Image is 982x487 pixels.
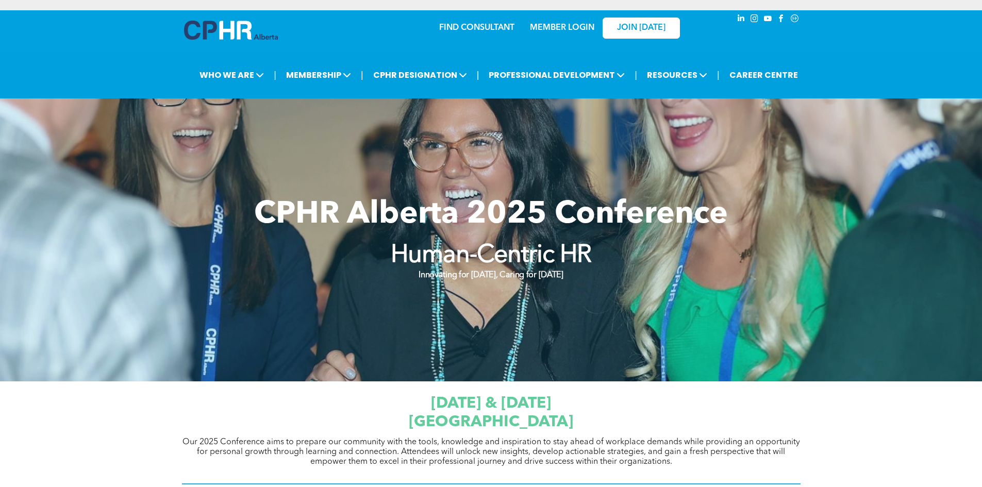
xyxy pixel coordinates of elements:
a: linkedin [736,13,747,27]
li: | [274,64,276,86]
span: WHO WE ARE [196,65,267,85]
a: MEMBER LOGIN [530,24,594,32]
span: MEMBERSHIP [283,65,354,85]
img: A blue and white logo for cp alberta [184,21,278,40]
span: JOIN [DATE] [617,23,665,33]
a: facebook [776,13,787,27]
a: youtube [762,13,774,27]
span: [GEOGRAPHIC_DATA] [409,414,573,430]
a: CAREER CENTRE [726,65,801,85]
span: CPHR Alberta 2025 Conference [254,199,728,230]
li: | [361,64,363,86]
a: JOIN [DATE] [603,18,680,39]
strong: Human-Centric HR [391,243,592,268]
span: CPHR DESIGNATION [370,65,470,85]
li: | [635,64,637,86]
span: [DATE] & [DATE] [431,396,551,411]
span: RESOURCES [644,65,710,85]
span: PROFESSIONAL DEVELOPMENT [486,65,628,85]
strong: Innovating for [DATE], Caring for [DATE] [419,271,563,279]
a: FIND CONSULTANT [439,24,514,32]
a: Social network [789,13,801,27]
li: | [717,64,720,86]
a: instagram [749,13,760,27]
li: | [477,64,479,86]
span: Our 2025 Conference aims to prepare our community with the tools, knowledge and inspiration to st... [182,438,800,466]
